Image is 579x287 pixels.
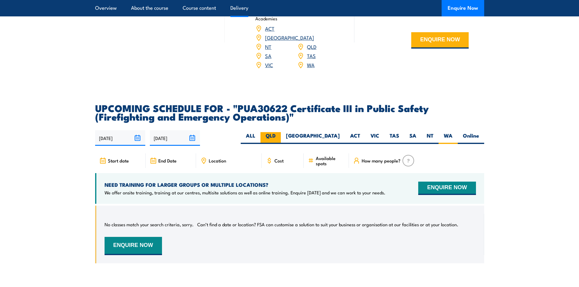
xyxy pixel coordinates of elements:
a: WA [307,61,315,68]
span: Start date [108,158,129,163]
a: TAS [307,52,316,59]
label: TAS [384,132,404,144]
p: We offer onsite training, training at our centres, multisite solutions as well as online training... [105,190,385,196]
label: ALL [241,132,260,144]
a: NT [265,43,271,50]
a: ACT [265,25,274,32]
label: SA [404,132,422,144]
h4: NEED TRAINING FOR LARGER GROUPS OR MULTIPLE LOCATIONS? [105,181,385,188]
a: [GEOGRAPHIC_DATA] [265,34,314,41]
label: Online [458,132,484,144]
span: Available spots [316,155,345,166]
label: QLD [260,132,281,144]
h2: UPCOMING SCHEDULE FOR - "PUA30622 Certificate III in Public Safety (Firefighting and Emergency Op... [95,104,484,121]
button: ENQUIRE NOW [418,182,476,195]
label: NT [422,132,439,144]
label: ACT [345,132,365,144]
span: Location [209,158,226,163]
span: How many people? [362,158,401,163]
label: [GEOGRAPHIC_DATA] [281,132,345,144]
p: Can’t find a date or location? FSA can customise a solution to suit your business or organisation... [197,221,458,227]
input: From date [95,130,145,146]
p: No classes match your search criteria, sorry. [105,221,194,227]
a: SA [265,52,271,59]
label: WA [439,132,458,144]
span: End Date [158,158,177,163]
button: ENQUIRE NOW [411,32,469,49]
a: QLD [307,43,316,50]
label: VIC [365,132,384,144]
a: VIC [265,61,273,68]
button: ENQUIRE NOW [105,237,162,255]
span: Cost [274,158,284,163]
input: To date [150,130,200,146]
